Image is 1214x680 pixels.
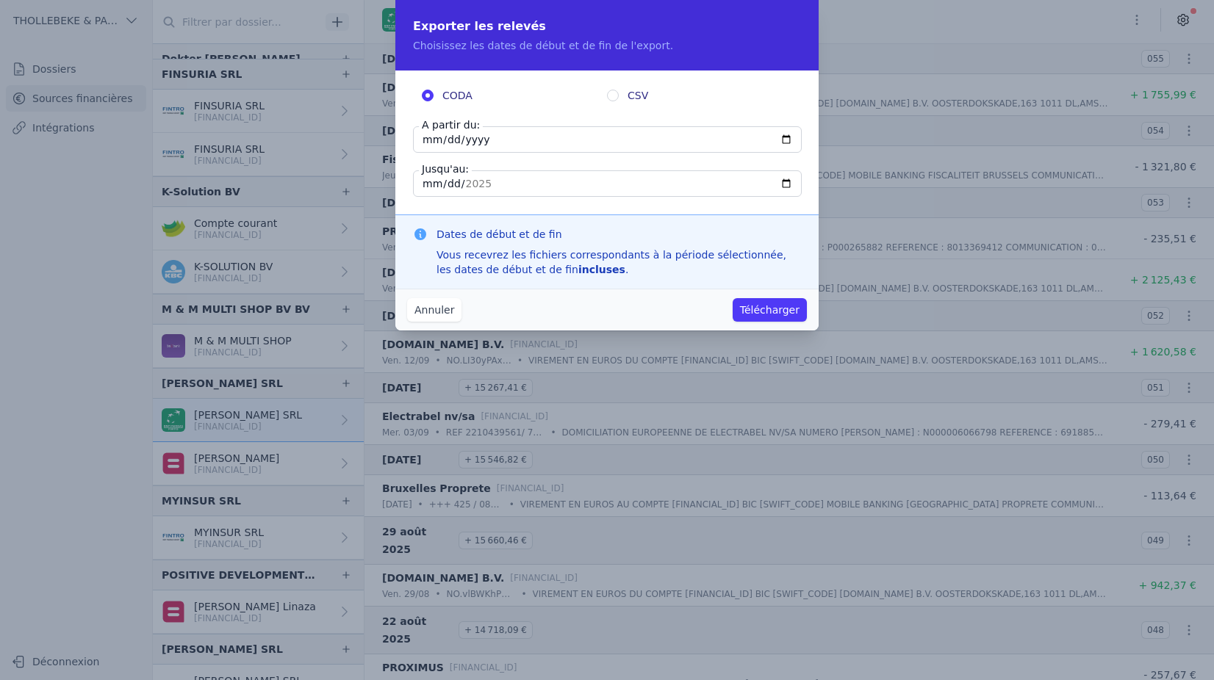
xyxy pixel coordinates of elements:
div: Vous recevrez les fichiers correspondants à la période sélectionnée, les dates de début et de fin . [437,247,801,277]
label: CODA [422,88,607,103]
h2: Exporter les relevés [413,18,801,35]
input: CSV [607,90,619,101]
strong: incluses [578,264,625,275]
button: Annuler [407,298,461,322]
h3: Dates de début et de fin [437,227,801,242]
input: CODA [422,90,434,101]
button: Télécharger [733,298,807,322]
label: Jusqu'au: [419,162,472,176]
label: CSV [607,88,792,103]
span: CSV [628,88,648,103]
p: Choisissez les dates de début et de fin de l'export. [413,38,801,53]
span: CODA [442,88,473,103]
label: A partir du: [419,117,483,132]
